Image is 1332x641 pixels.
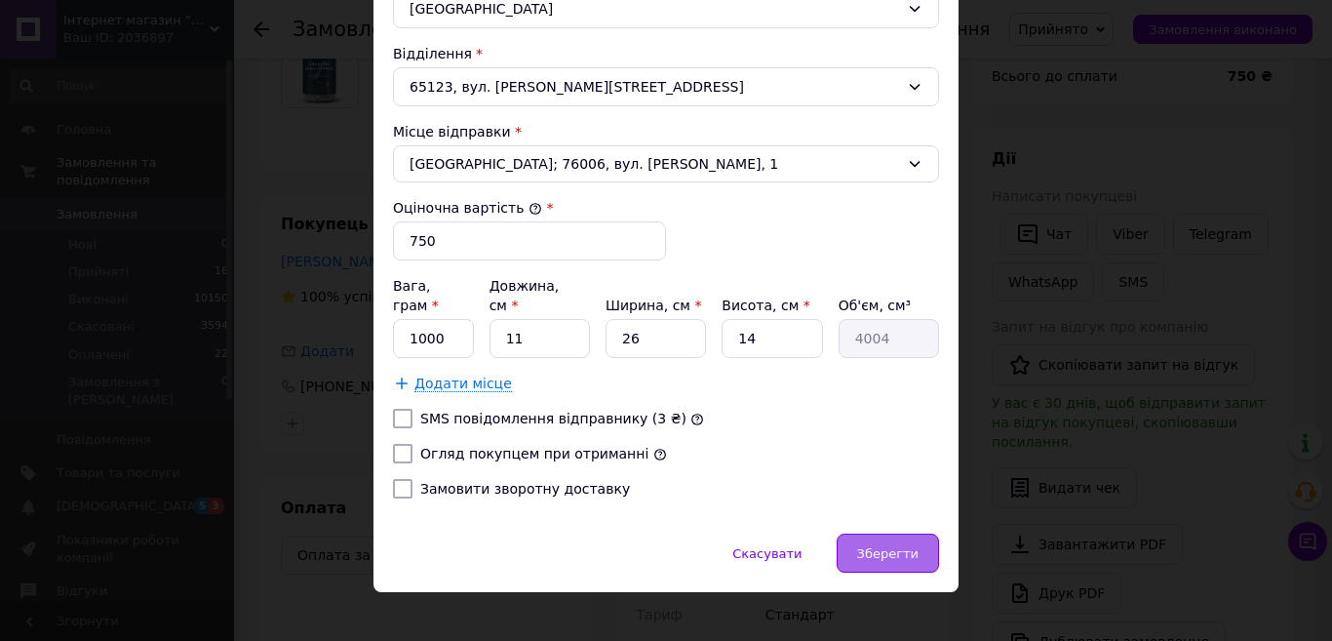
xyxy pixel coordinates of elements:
div: Місце відправки [393,122,939,141]
label: Висота, см [722,298,809,313]
label: Замовити зворотну доставку [420,481,630,497]
span: [GEOGRAPHIC_DATA]; 76006, вул. [PERSON_NAME], 1 [410,154,899,174]
div: Відділення [393,44,939,63]
label: SMS повідомлення відправнику (3 ₴) [420,411,686,426]
label: Ширина, см [606,298,701,313]
span: Скасувати [732,546,802,561]
label: Оціночна вартість [393,200,542,216]
span: Зберегти [857,546,919,561]
label: Довжина, см [490,278,560,313]
div: Об'єм, см³ [839,296,939,315]
label: Огляд покупцем при отриманні [420,446,648,461]
div: 65123, вул. [PERSON_NAME][STREET_ADDRESS] [393,67,939,106]
label: Вага, грам [393,278,439,313]
span: Додати місце [414,376,512,392]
